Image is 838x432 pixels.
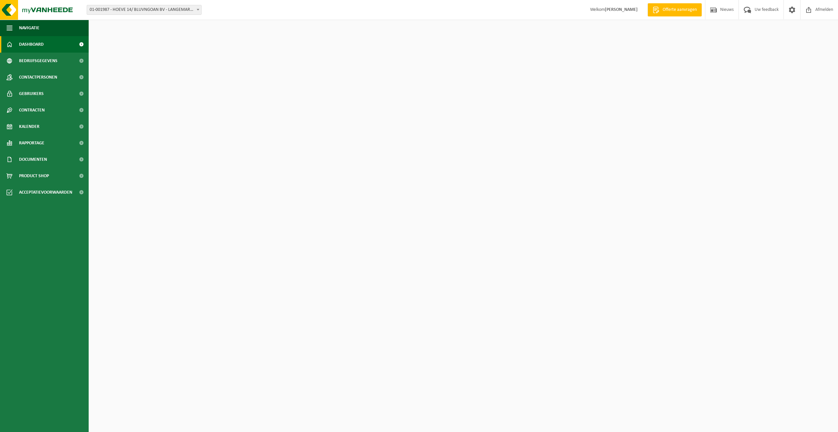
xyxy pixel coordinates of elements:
[19,118,39,135] span: Kalender
[19,36,44,53] span: Dashboard
[19,85,44,102] span: Gebruikers
[19,102,45,118] span: Contracten
[19,20,39,36] span: Navigatie
[87,5,202,15] span: 01-001987 - HOEVE 14/ BLUVNGOAN BV - LANGEMARK-POELKAPELLE
[19,53,57,69] span: Bedrijfsgegevens
[19,184,72,201] span: Acceptatievoorwaarden
[87,5,201,14] span: 01-001987 - HOEVE 14/ BLUVNGOAN BV - LANGEMARK-POELKAPELLE
[605,7,638,12] strong: [PERSON_NAME]
[661,7,698,13] span: Offerte aanvragen
[19,69,57,85] span: Contactpersonen
[648,3,702,16] a: Offerte aanvragen
[19,168,49,184] span: Product Shop
[19,151,47,168] span: Documenten
[19,135,44,151] span: Rapportage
